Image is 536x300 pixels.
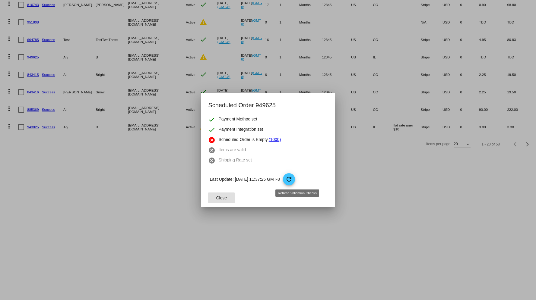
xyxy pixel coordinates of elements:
[208,157,215,164] mat-icon: cancel
[218,136,268,144] span: Scheduled Order is Empty
[269,136,281,144] a: (1000)
[216,195,227,200] span: Close
[208,126,215,133] mat-icon: check
[218,116,257,123] span: Payment Method set
[210,173,328,185] p: Last Update: [DATE] 11:37:25 GMT-8
[208,147,215,154] mat-icon: cancel
[208,192,235,203] button: Close dialog
[285,176,293,183] mat-icon: refresh
[218,126,263,133] span: Payment Integration set
[218,157,252,164] span: Shipping Rate set
[208,136,215,144] mat-icon: cancel
[208,100,328,110] h2: Scheduled Order 949625
[208,116,215,123] mat-icon: check
[218,147,246,154] span: Items are valid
